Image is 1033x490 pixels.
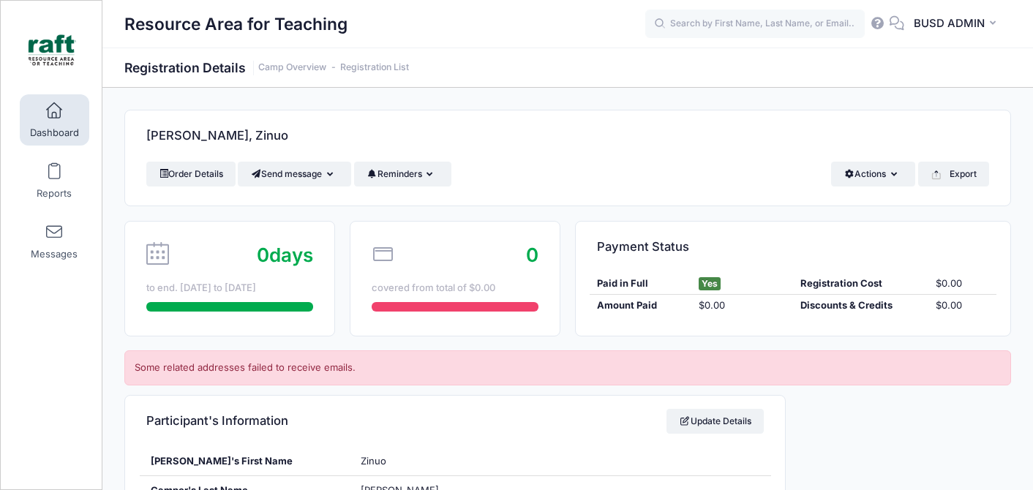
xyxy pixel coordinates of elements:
div: days [257,241,313,269]
span: BUSD ADMIN [914,15,985,31]
span: 0 [257,244,269,266]
div: to end. [DATE] to [DATE] [146,281,313,295]
a: Reports [20,155,89,206]
input: Search by First Name, Last Name, or Email... [645,10,865,39]
a: Order Details [146,162,236,186]
button: BUSD ADMIN [904,7,1011,41]
a: Registration List [340,62,409,73]
div: Discounts & Credits [793,298,928,313]
a: Resource Area for Teaching [1,15,103,85]
button: Reminders [354,162,451,186]
div: Amount Paid [590,298,691,313]
div: Some related addresses failed to receive emails. [124,350,1011,385]
span: 0 [526,244,538,266]
img: Resource Area for Teaching [25,23,80,78]
a: Camp Overview [258,62,326,73]
div: $0.00 [928,298,996,313]
div: Registration Cost [793,276,928,291]
a: Dashboard [20,94,89,146]
h4: Participant's Information [146,400,288,442]
button: Send message [238,162,351,186]
h4: [PERSON_NAME], Zinuo [146,116,288,157]
span: Yes [699,277,721,290]
div: $0.00 [691,298,793,313]
div: $0.00 [928,276,996,291]
a: Update Details [666,409,764,434]
h1: Registration Details [124,60,409,75]
div: covered from total of $0.00 [372,281,538,295]
a: Messages [20,216,89,267]
button: Export [918,162,989,186]
button: Actions [831,162,915,186]
div: [PERSON_NAME]'s First Name [140,447,350,476]
div: Paid in Full [590,276,691,291]
span: Reports [37,187,72,200]
span: Zinuo [361,455,386,467]
span: Messages [31,248,78,260]
h1: Resource Area for Teaching [124,7,348,41]
span: Dashboard [30,127,79,139]
h4: Payment Status [597,226,689,268]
